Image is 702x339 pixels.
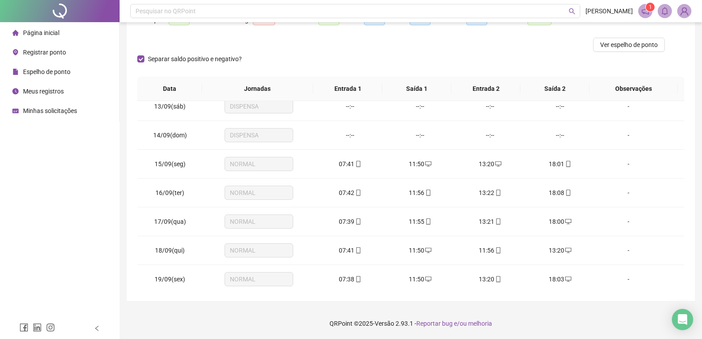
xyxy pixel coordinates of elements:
span: mobile [494,276,501,282]
div: 11:50 [392,245,448,255]
div: --:-- [392,101,448,111]
span: Observações [597,84,671,94]
span: Minhas solicitações [23,107,77,114]
div: 13:20 [532,245,588,255]
span: environment [12,49,19,55]
span: DISPENSA [230,100,288,113]
span: desktop [564,247,571,253]
footer: QRPoint © 2025 - 2.93.1 - [120,308,702,339]
span: NORMAL [230,273,288,286]
div: - [602,217,655,226]
div: - [602,130,655,140]
span: Reportar bug e/ou melhoria [416,320,492,327]
span: mobile [354,218,361,225]
span: desktop [424,161,431,167]
span: Separar saldo positivo e negativo? [144,54,245,64]
span: facebook [19,323,28,332]
span: mobile [564,161,571,167]
div: - [602,245,655,255]
span: 19/09(sex) [155,276,185,283]
div: 11:50 [392,159,448,169]
span: [PERSON_NAME] [586,6,633,16]
div: 07:41 [322,245,378,255]
span: DISPENSA [230,129,288,142]
span: 1 [649,4,652,10]
div: 11:50 [392,274,448,284]
div: 13:20 [462,159,518,169]
span: mobile [354,276,361,282]
span: Meus registros [23,88,64,95]
span: 14/09(dom) [153,132,187,139]
span: left [94,325,100,331]
span: mobile [494,247,501,253]
span: 16/09(ter) [155,189,184,196]
span: desktop [424,276,431,282]
div: --:-- [322,130,378,140]
div: 13:20 [462,274,518,284]
span: mobile [564,190,571,196]
span: desktop [424,247,431,253]
span: file [12,69,19,75]
div: --:-- [462,130,518,140]
span: 15/09(seg) [155,160,186,168]
div: 07:41 [322,159,378,169]
div: - [602,101,655,111]
th: Entrada 2 [451,77,520,101]
th: Observações [590,77,678,101]
div: 13:21 [462,217,518,226]
span: 17/09(qua) [154,218,186,225]
div: --:-- [322,101,378,111]
div: 07:42 [322,188,378,198]
div: 07:39 [322,217,378,226]
div: - [602,159,655,169]
div: 07:38 [322,274,378,284]
span: mobile [354,161,361,167]
div: 11:55 [392,217,448,226]
div: 13:22 [462,188,518,198]
span: mobile [424,218,431,225]
div: - [602,274,655,284]
div: --:-- [462,101,518,111]
div: --:-- [532,101,588,111]
span: instagram [46,323,55,332]
span: 13/09(sáb) [154,103,186,110]
span: linkedin [33,323,42,332]
div: 11:56 [462,245,518,255]
span: Versão [375,320,394,327]
span: schedule [12,108,19,114]
th: Data [137,77,202,101]
div: --:-- [392,130,448,140]
div: Open Intercom Messenger [672,309,693,330]
span: clock-circle [12,88,19,94]
span: desktop [564,218,571,225]
span: mobile [494,190,501,196]
span: mobile [354,247,361,253]
span: Página inicial [23,29,59,36]
span: Espelho de ponto [23,68,70,75]
span: 18/09(qui) [155,247,185,254]
div: 18:01 [532,159,588,169]
div: --:-- [532,130,588,140]
sup: 1 [646,3,655,12]
th: Entrada 1 [313,77,382,101]
span: home [12,30,19,36]
span: NORMAL [230,215,288,228]
span: NORMAL [230,186,288,199]
div: 11:56 [392,188,448,198]
img: 22074 [678,4,691,18]
div: 18:03 [532,274,588,284]
span: NORMAL [230,244,288,257]
span: bell [661,7,669,15]
button: Ver espelho de ponto [593,38,665,52]
div: 18:00 [532,217,588,226]
span: Ver espelho de ponto [600,40,658,50]
span: mobile [354,190,361,196]
th: Saída 1 [382,77,451,101]
span: desktop [494,161,501,167]
div: - [602,188,655,198]
span: desktop [564,276,571,282]
div: 18:08 [532,188,588,198]
th: Jornadas [202,77,313,101]
span: search [569,8,575,15]
span: notification [641,7,649,15]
